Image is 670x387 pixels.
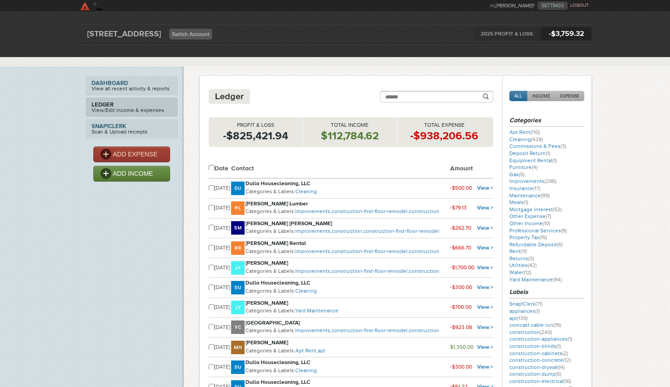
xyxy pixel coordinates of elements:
[245,207,450,216] p: Categories & Labels:
[318,347,325,354] a: apt
[509,143,566,149] a: Commissions & Fees
[93,147,170,162] a: ADD EXPENSE
[509,364,565,370] a: construction-drywall
[509,157,557,164] a: Equipment Rental
[556,343,561,349] span: (1)
[533,185,540,191] span: (17)
[332,208,409,214] a: construction-first-floor-remodel
[509,171,525,178] a: Gas
[79,27,169,40] div: [STREET_ADDRESS]
[477,364,493,370] a: View >
[509,227,567,234] a: Professional Services
[509,308,540,314] a: appliances
[245,379,310,385] strong: Dulla Housecleaning, LLC
[509,199,528,205] a: Meals
[245,267,450,276] p: Categories & Labels:
[535,308,540,314] span: (1)
[557,241,563,248] span: (6)
[509,336,572,342] a: construction-appliances
[561,227,567,234] span: (9)
[407,327,409,334] span: ,
[509,206,562,213] a: Mortgage Interest
[473,27,541,40] span: 2025 PROFIT & LOSS:
[397,122,491,129] p: Total Expense
[245,320,300,326] strong: [GEOGRAPHIC_DATA]
[509,262,537,268] a: Utilities
[245,307,450,316] p: Categories & Labels:
[295,228,332,234] a: Improvements,
[531,136,543,142] span: (428)
[231,160,450,178] th: Contact
[407,248,409,254] span: ,
[509,371,561,377] a: construction-dump
[509,91,527,101] a: ALL
[509,136,543,142] a: Cleaning
[532,164,538,170] span: (4)
[509,288,585,298] h3: Labels
[524,269,531,276] span: (12)
[295,327,332,334] a: Improvements,
[245,359,310,365] strong: Dulla Housecleaning, LLC
[570,3,589,8] a: LOGOUT
[477,344,493,350] a: View >
[295,288,317,294] a: Cleaning
[245,220,332,227] strong: [PERSON_NAME] [PERSON_NAME]
[215,278,231,298] td: [DATE]
[215,258,231,278] td: [DATE]
[245,187,450,196] p: Categories & Labels:
[407,268,409,274] span: ,
[303,122,397,129] p: Total Income
[245,326,450,335] p: Categories & Labels:
[477,185,493,191] a: View >
[509,192,550,199] a: Maintenance
[363,228,439,234] a: construction-first-floor-remodel
[509,315,528,321] a: apt
[86,119,178,138] a: Snap!ClerkScan & Upload reciepts
[450,364,472,370] small: -$300.00
[321,129,379,142] strong: $112,784.62
[450,344,473,350] small: $1,350.00
[528,262,537,268] span: (42)
[409,248,439,254] a: construction
[509,269,531,276] a: Water
[450,185,472,191] small: -$500.00
[528,255,534,262] span: (3)
[535,301,543,307] span: (71)
[332,327,409,334] a: construction-first-floor-remodel
[477,245,493,251] a: View >
[209,122,302,129] p: Profit & Loss
[509,241,563,248] a: Refundable Deposit
[509,357,571,363] a: construction-concrete
[553,322,561,328] span: (19)
[245,227,450,236] p: Categories & Labels:
[86,98,178,117] a: LedgerView/Edit income & expenses
[509,185,540,191] a: Insurance
[556,371,561,377] span: (5)
[409,268,439,274] a: construction
[553,206,562,213] span: (52)
[332,228,363,234] a: construction
[410,129,478,142] strong: -$938,206.56
[519,171,525,178] span: (5)
[541,192,550,199] span: (99)
[215,198,231,218] td: [DATE]
[509,301,543,307] a: Snap!Clerk
[477,284,493,290] a: View >
[450,160,493,178] th: Amount
[295,367,317,374] a: Cleaning
[509,343,561,349] a: construction-blinds
[450,304,472,310] small: -$700.00
[509,116,585,127] h3: Categories
[245,287,450,296] p: Categories & Labels:
[215,298,231,317] td: [DATE]
[245,200,308,207] strong: [PERSON_NAME] Lumber
[477,264,493,271] a: View >
[509,150,550,156] a: Deposit Return
[568,336,572,342] span: (1)
[538,1,567,10] a: SETTINGS
[490,1,538,10] li: Hi,
[509,220,550,227] a: Other Income
[450,264,474,271] small: -$1,700.00
[509,255,534,262] a: Returns
[559,364,565,370] span: (4)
